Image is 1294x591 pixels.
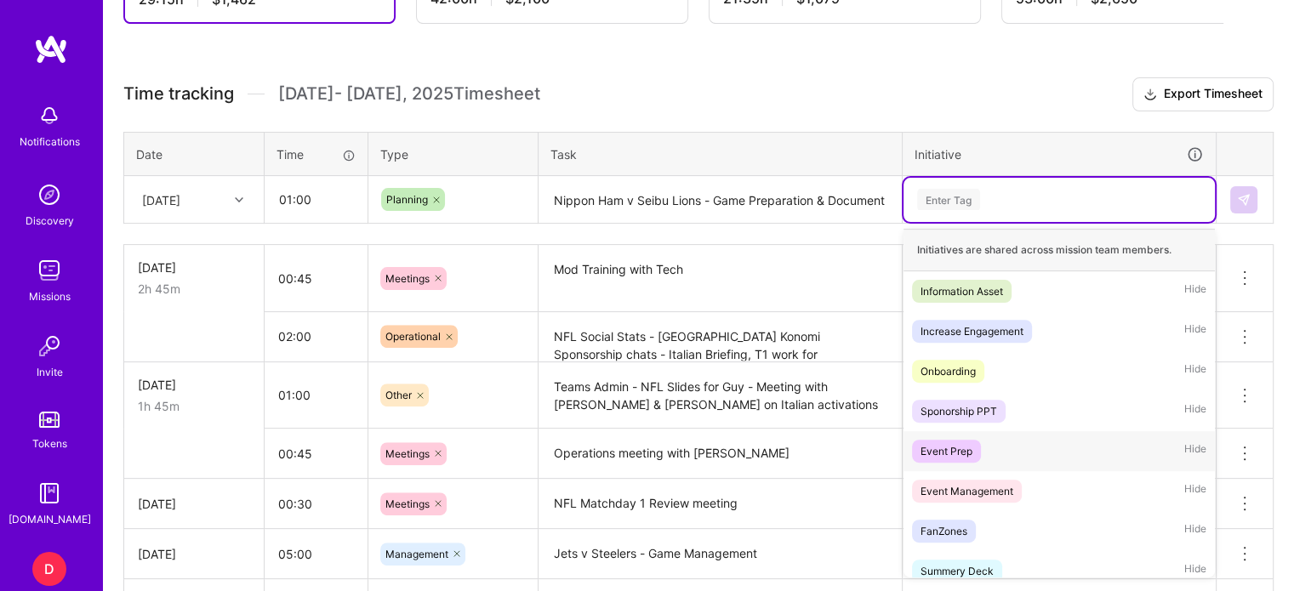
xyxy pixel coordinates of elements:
textarea: NFL Social Stats - [GEOGRAPHIC_DATA] Konomi Sponsorship chats - Italian Briefing, T1 work for [PE... [540,314,900,361]
textarea: Mod Training with Tech [540,247,900,310]
button: Export Timesheet [1132,77,1274,111]
div: Enter Tag [917,186,980,213]
span: Hide [1184,400,1206,423]
div: D [32,552,66,586]
div: Sponorship PPT [921,402,997,420]
img: Invite [32,329,66,363]
div: Missions [29,287,71,305]
span: Hide [1184,320,1206,343]
span: Hide [1184,280,1206,303]
span: Hide [1184,480,1206,503]
div: Increase Engagement [921,322,1023,340]
textarea: Operations meeting with [PERSON_NAME] [540,430,900,477]
div: [DATE] [138,259,250,276]
img: discovery [32,178,66,212]
div: [DATE] [142,190,180,208]
input: HH:MM [265,256,368,301]
input: HH:MM [265,372,368,418]
input: HH:MM [265,481,368,526]
i: icon Download [1143,86,1157,104]
span: Meetings [385,497,430,510]
span: Management [385,548,448,560]
a: D [28,552,71,586]
th: Task [539,132,903,176]
span: Meetings [385,447,430,460]
div: [DATE] [138,545,250,563]
span: Planning [386,193,428,206]
span: Hide [1184,440,1206,463]
div: Discovery [26,212,74,230]
div: Event Prep [921,442,972,460]
textarea: Jets v Steelers - Game Management [540,531,900,577]
div: 2h 45m [138,280,250,298]
input: HH:MM [265,177,367,222]
div: Notifications [20,133,80,151]
span: Hide [1184,560,1206,582]
i: icon Chevron [235,196,243,204]
textarea: Teams Admin - NFL Slides for Guy - Meeting with [PERSON_NAME] & [PERSON_NAME] on Italian activations [540,364,900,428]
span: Operational [385,330,441,343]
img: Submit [1237,193,1251,207]
img: guide book [32,476,66,510]
div: Initiatives are shared across mission team members. [904,229,1215,271]
div: Onboarding [921,362,976,380]
img: logo [34,34,68,65]
div: [DOMAIN_NAME] [9,510,91,528]
div: [DATE] [138,495,250,513]
div: Invite [37,363,63,381]
input: HH:MM [265,314,368,359]
div: 1h 45m [138,397,250,415]
div: Tokens [32,435,67,452]
span: Other [385,389,412,401]
span: Time tracking [123,83,234,105]
div: Information Asset [921,282,1003,300]
div: Initiative [915,145,1204,164]
th: Type [368,132,539,176]
span: Hide [1184,360,1206,383]
div: FanZones [921,522,967,540]
span: Hide [1184,520,1206,543]
div: Event Management [921,482,1013,500]
img: teamwork [32,253,66,287]
img: bell [32,99,66,133]
span: [DATE] - [DATE] , 2025 Timesheet [278,83,540,105]
img: tokens [39,412,60,428]
div: [DATE] [138,376,250,394]
textarea: Nippon Ham v Seibu Lions - Game Preparation & Document [540,178,900,223]
input: HH:MM [265,531,368,577]
th: Date [124,132,265,176]
span: Meetings [385,272,430,285]
input: HH:MM [265,431,368,476]
div: Summery Deck [921,562,994,580]
div: Time [276,145,356,163]
textarea: NFL Matchday 1 Review meeting [540,480,900,527]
